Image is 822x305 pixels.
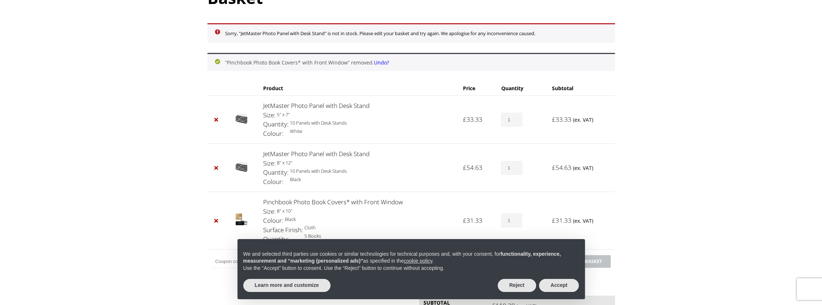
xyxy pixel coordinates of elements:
[573,217,593,224] small: (ex. VAT)
[263,207,455,215] p: 8" x 10"
[552,216,571,225] bdi: 31.33
[463,115,467,124] span: £
[552,163,571,172] bdi: 54.63
[573,164,593,171] small: (ex. VAT)
[263,129,283,138] dt: Colour:
[501,113,522,127] input: Product quantity
[263,110,455,119] p: 5" x 7"
[212,163,221,172] a: Remove JetMaster Photo Panel with Desk Stand from basket
[539,279,579,292] button: Accept
[263,225,303,235] dt: Surface Finish:
[263,207,275,216] dt: Size:
[236,159,247,174] img: JetMaster Photo Panel with Desk Stand
[463,163,467,172] span: £
[263,223,455,232] p: Cloth
[212,115,221,124] a: Remove JetMaster Photo Panel with Desk Stand from basket
[463,163,482,172] bdi: 54.63
[547,81,615,95] th: Subtotal
[263,159,275,168] dt: Size:
[463,115,482,124] bdi: 33.33
[404,258,432,264] a: cookie policy
[263,215,455,223] p: Black
[259,81,459,95] th: Product
[212,255,266,268] input: Coupon code
[263,175,455,184] p: Black
[263,119,455,127] p: 10 Panels with Desk Stands
[243,251,579,265] p: We and selected third parties use cookies or similar technologies for technical purposes and, wit...
[374,59,389,66] a: Undo?
[263,159,455,167] p: 8" x 12"
[501,213,522,227] input: Product quantity
[498,279,536,292] button: Reject
[263,120,288,129] dt: Quantity:
[263,177,283,187] dt: Colour:
[212,216,221,225] a: Remove Pinchbook Photo Book Covers* with Front Window from basket
[236,111,247,126] img: JetMaster Photo Panel with Desk Stand
[263,198,403,206] a: Pinchbook Photo Book Covers* with Front Window
[243,251,561,264] strong: functionality, experience, measurement and “marketing (personalized ads)”
[552,115,571,124] bdi: 33.33
[463,216,482,225] bdi: 31.33
[263,110,275,120] dt: Size:
[463,216,467,225] span: £
[552,216,555,225] span: £
[263,150,370,158] a: JetMaster Photo Panel with Desk Stand
[236,212,247,227] img: Pinchbook Photo Book Covers* with Front Window
[263,216,283,225] dt: Colour:
[501,161,522,175] input: Product quantity
[263,232,455,240] p: 5 Books
[459,81,497,95] th: Price
[263,168,288,177] dt: Quantity:
[243,279,330,292] button: Learn more and customize
[263,167,455,175] p: 10 Panels with Desk Stands
[243,265,579,272] p: Use the “Accept” button to consent. Use the “Reject” button to continue without accepting.
[225,29,605,38] li: Sorry, "JetMaster Photo Panel with Desk Stand" is not in stock. Please edit your basket and try a...
[552,115,555,124] span: £
[263,127,455,135] p: White
[207,53,615,71] div: “Pinchbook Photo Book Covers* with Front Window” removed.
[573,116,593,123] small: (ex. VAT)
[232,233,591,305] div: Notice
[552,163,555,172] span: £
[263,101,370,110] a: JetMaster Photo Panel with Desk Stand
[497,81,547,95] th: Quantity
